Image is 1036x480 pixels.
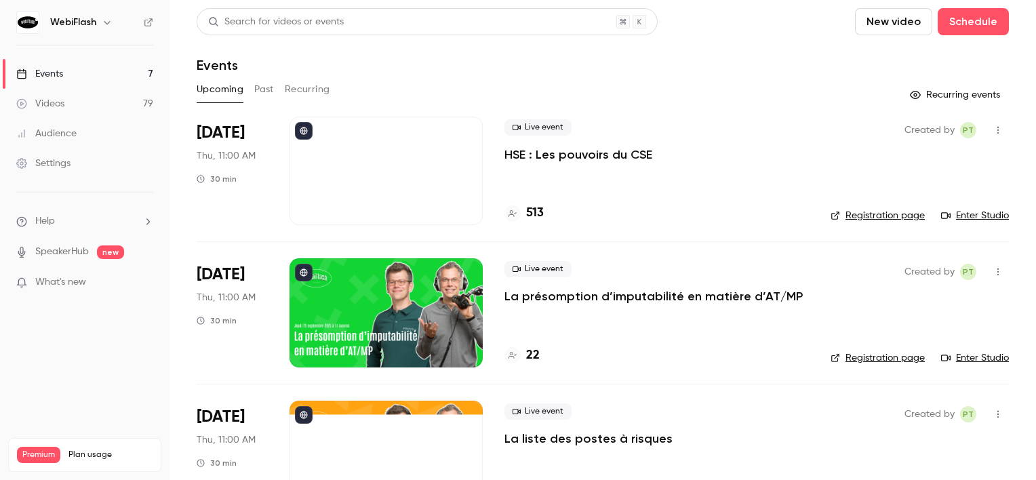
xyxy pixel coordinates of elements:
div: Videos [16,97,64,111]
div: Events [16,67,63,81]
iframe: Noticeable Trigger [137,277,153,289]
span: Thu, 11:00 AM [197,291,256,304]
a: La présomption d’imputabilité en matière d’AT/MP [504,288,803,304]
div: Sep 18 Thu, 11:00 AM (Europe/Paris) [197,117,268,225]
button: Upcoming [197,79,243,100]
button: New video [855,8,932,35]
span: new [97,245,124,259]
span: Help [35,214,55,228]
div: Settings [16,157,71,170]
a: La liste des postes à risques [504,431,673,447]
span: Thu, 11:00 AM [197,149,256,163]
span: Plan usage [68,449,153,460]
span: Premium [17,447,60,463]
a: Registration page [831,209,925,222]
span: PT [963,122,974,138]
span: Created by [904,406,955,422]
span: PT [963,406,974,422]
span: Created by [904,264,955,280]
button: Schedule [938,8,1009,35]
span: Created by [904,122,955,138]
h4: 22 [526,346,540,365]
span: Pauline TERRIEN [960,264,976,280]
span: [DATE] [197,406,245,428]
a: 513 [504,204,544,222]
button: Recurring [285,79,330,100]
div: Sep 25 Thu, 11:00 AM (Europe/Paris) [197,258,268,367]
span: [DATE] [197,122,245,144]
span: Live event [504,119,572,136]
a: Enter Studio [941,351,1009,365]
span: Pauline TERRIEN [960,406,976,422]
span: What's new [35,275,86,289]
span: Live event [504,403,572,420]
div: 30 min [197,315,237,326]
div: 30 min [197,458,237,468]
li: help-dropdown-opener [16,214,153,228]
img: WebiFlash [17,12,39,33]
div: Search for videos or events [208,15,344,29]
button: Past [254,79,274,100]
span: Live event [504,261,572,277]
h4: 513 [526,204,544,222]
a: SpeakerHub [35,245,89,259]
span: [DATE] [197,264,245,285]
a: Registration page [831,351,925,365]
a: Enter Studio [941,209,1009,222]
span: PT [963,264,974,280]
span: Thu, 11:00 AM [197,433,256,447]
a: HSE : Les pouvoirs du CSE [504,146,652,163]
span: Pauline TERRIEN [960,122,976,138]
h1: Events [197,57,238,73]
div: 30 min [197,174,237,184]
div: Audience [16,127,77,140]
button: Recurring events [904,84,1009,106]
h6: WebiFlash [50,16,96,29]
a: 22 [504,346,540,365]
